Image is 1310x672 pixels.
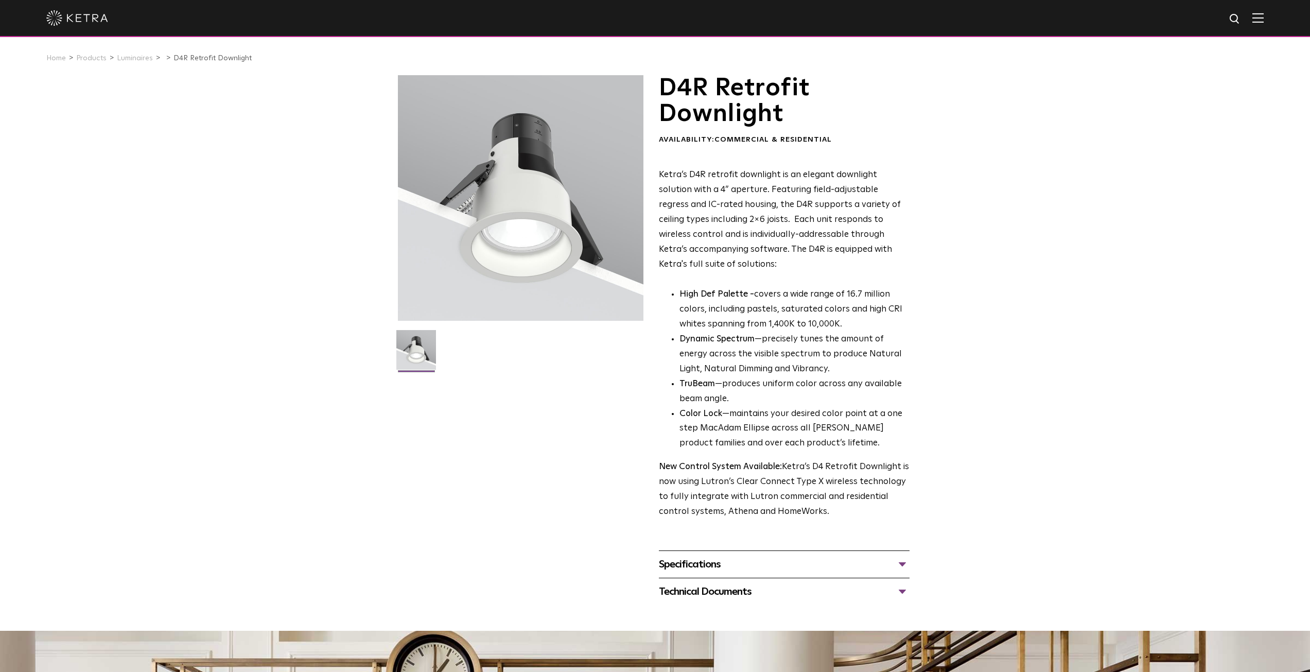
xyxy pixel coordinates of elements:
[46,55,66,62] a: Home
[659,168,910,272] p: Ketra’s D4R retrofit downlight is an elegant downlight solution with a 4” aperture. Featuring fie...
[659,583,910,600] div: Technical Documents
[679,290,754,299] strong: High Def Palette -
[679,332,910,377] li: —precisely tunes the amount of energy across the visible spectrum to produce Natural Light, Natur...
[679,407,910,452] li: —maintains your desired color point at a one step MacAdam Ellipse across all [PERSON_NAME] produc...
[679,380,715,388] strong: TruBeam
[679,377,910,407] li: —produces uniform color across any available beam angle.
[76,55,107,62] a: Products
[714,136,832,143] span: Commercial & Residential
[659,556,910,573] div: Specifications
[679,409,722,418] strong: Color Lock
[679,335,755,343] strong: Dynamic Spectrum
[396,330,436,377] img: D4R Retrofit Downlight
[659,460,910,520] p: Ketra’s D4 Retrofit Downlight is now using Lutron’s Clear Connect Type X wireless technology to f...
[659,462,782,471] strong: New Control System Available:
[1229,13,1242,26] img: search icon
[173,55,252,62] a: D4R Retrofit Downlight
[117,55,153,62] a: Luminaires
[679,287,910,332] p: covers a wide range of 16.7 million colors, including pastels, saturated colors and high CRI whit...
[1252,13,1264,23] img: Hamburger%20Nav.svg
[659,75,910,127] h1: D4R Retrofit Downlight
[46,10,108,26] img: ketra-logo-2019-white
[659,135,910,145] div: Availability:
